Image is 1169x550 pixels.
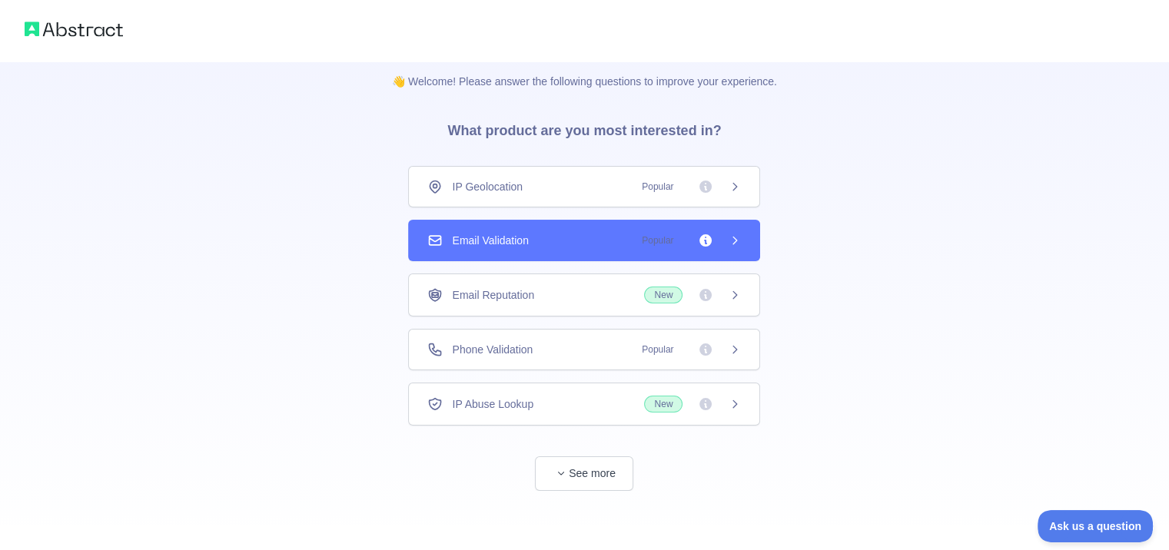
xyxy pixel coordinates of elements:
[633,179,682,194] span: Popular
[1038,510,1154,542] iframe: Toggle Customer Support
[535,456,633,491] button: See more
[452,287,534,303] span: Email Reputation
[452,233,528,248] span: Email Validation
[452,179,523,194] span: IP Geolocation
[367,49,802,89] p: 👋 Welcome! Please answer the following questions to improve your experience.
[25,18,123,40] img: Abstract logo
[633,342,682,357] span: Popular
[644,396,682,412] span: New
[452,342,533,357] span: Phone Validation
[633,233,682,248] span: Popular
[452,396,533,412] span: IP Abuse Lookup
[644,287,682,303] span: New
[423,89,746,166] h3: What product are you most interested in?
